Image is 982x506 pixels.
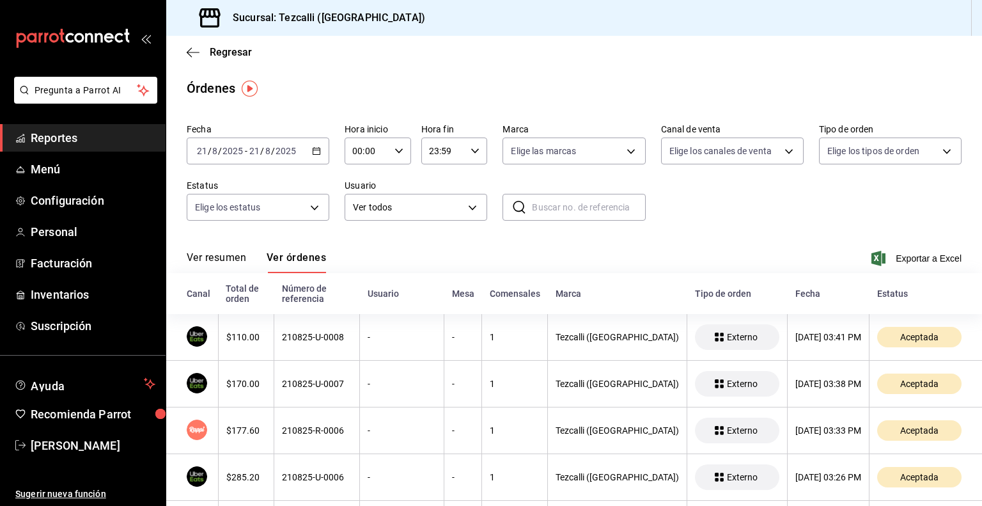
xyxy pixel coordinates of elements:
[795,472,861,482] div: [DATE] 03:26 PM
[722,472,763,482] span: Externo
[490,472,540,482] div: 1
[353,201,464,214] span: Ver todos
[795,425,861,436] div: [DATE] 03:33 PM
[819,125,962,134] label: Tipo de orden
[795,289,862,299] div: Fecha
[187,251,326,273] div: navigation tabs
[208,146,212,156] span: /
[245,146,247,156] span: -
[368,425,436,436] div: -
[222,146,244,156] input: ----
[556,332,679,342] div: Tezcalli ([GEOGRAPHIC_DATA])
[210,46,252,58] span: Regresar
[267,251,326,273] button: Ver órdenes
[15,487,155,501] span: Sugerir nueva función
[282,472,352,482] div: 210825-U-0006
[490,332,540,342] div: 1
[282,283,352,304] div: Número de referencia
[31,406,155,423] span: Recomienda Parrot
[661,125,804,134] label: Canal de venta
[421,125,488,134] label: Hora fin
[556,289,680,299] div: Marca
[452,425,474,436] div: -
[368,379,436,389] div: -
[9,93,157,106] a: Pregunta a Parrot AI
[31,376,139,391] span: Ayuda
[249,146,260,156] input: --
[722,332,763,342] span: Externo
[226,283,267,304] div: Total de orden
[895,472,944,482] span: Aceptada
[187,46,252,58] button: Regresar
[141,33,151,43] button: open_drawer_menu
[14,77,157,104] button: Pregunta a Parrot AI
[196,146,208,156] input: --
[31,223,155,241] span: Personal
[877,289,962,299] div: Estatus
[31,317,155,335] span: Suscripción
[795,332,861,342] div: [DATE] 03:41 PM
[282,379,352,389] div: 210825-U-0007
[212,146,218,156] input: --
[368,289,437,299] div: Usuario
[452,472,474,482] div: -
[31,161,155,178] span: Menú
[895,379,944,389] span: Aceptada
[345,181,487,190] label: Usuario
[226,379,267,389] div: $170.00
[827,145,919,157] span: Elige los tipos de orden
[187,181,329,190] label: Estatus
[722,425,763,436] span: Externo
[490,379,540,389] div: 1
[345,125,411,134] label: Hora inicio
[226,472,267,482] div: $285.20
[271,146,275,156] span: /
[282,425,352,436] div: 210825-R-0006
[795,379,861,389] div: [DATE] 03:38 PM
[31,286,155,303] span: Inventarios
[669,145,772,157] span: Elige los canales de venta
[195,201,260,214] span: Elige los estatus
[226,425,267,436] div: $177.60
[895,425,944,436] span: Aceptada
[452,289,474,299] div: Mesa
[556,425,679,436] div: Tezcalli ([GEOGRAPHIC_DATA])
[722,379,763,389] span: Externo
[490,289,540,299] div: Comensales
[556,379,679,389] div: Tezcalli ([GEOGRAPHIC_DATA])
[187,251,246,273] button: Ver resumen
[260,146,264,156] span: /
[275,146,297,156] input: ----
[31,437,155,454] span: [PERSON_NAME]
[187,289,210,299] div: Canal
[226,332,267,342] div: $110.00
[695,289,780,299] div: Tipo de orden
[35,84,137,97] span: Pregunta a Parrot AI
[556,472,679,482] div: Tezcalli ([GEOGRAPHIC_DATA])
[895,332,944,342] span: Aceptada
[368,332,436,342] div: -
[218,146,222,156] span: /
[368,472,436,482] div: -
[31,129,155,146] span: Reportes
[532,194,645,220] input: Buscar no. de referencia
[282,332,352,342] div: 210825-U-0008
[452,332,474,342] div: -
[511,145,576,157] span: Elige las marcas
[503,125,645,134] label: Marca
[187,125,329,134] label: Fecha
[242,81,258,97] img: Tooltip marker
[452,379,474,389] div: -
[490,425,540,436] div: 1
[31,255,155,272] span: Facturación
[31,192,155,209] span: Configuración
[874,251,962,266] button: Exportar a Excel
[187,79,235,98] div: Órdenes
[222,10,425,26] h3: Sucursal: Tezcalli ([GEOGRAPHIC_DATA])
[265,146,271,156] input: --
